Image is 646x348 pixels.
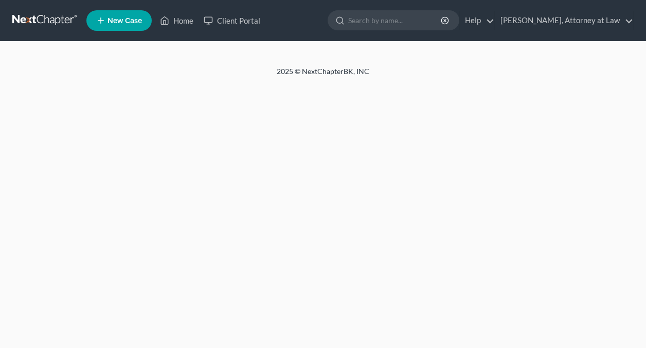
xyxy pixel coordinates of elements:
input: Search by name... [348,11,442,30]
a: Home [155,11,199,30]
div: 2025 © NextChapterBK, INC [30,66,616,85]
a: Help [460,11,494,30]
a: Client Portal [199,11,265,30]
span: New Case [107,17,142,25]
a: [PERSON_NAME], Attorney at Law [495,11,633,30]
